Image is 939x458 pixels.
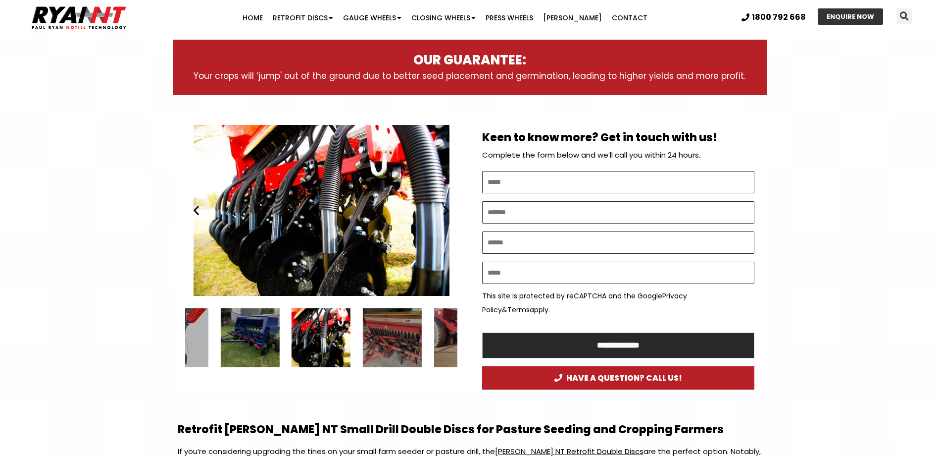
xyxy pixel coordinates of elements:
h3: OUR GUARANTEE: [193,52,747,69]
div: Ryan NT (RFM NT) Ryan Tyne cultivator tine with Disc [292,308,350,367]
span: 1800 792 668 [752,13,806,21]
nav: Menu [182,8,708,28]
div: Ryan NT (RFM NT) Ryan Tyne cultivator tine with Disc [185,125,457,296]
div: Previous slide [190,204,202,217]
a: HAVE A QUESTION? CALL US! [482,366,754,390]
a: 1800 792 668 [741,13,806,21]
div: Slides Slides [185,308,457,367]
img: Ryan NT logo [30,2,129,33]
div: Next slide [440,204,452,217]
a: Closing Wheels [406,8,481,28]
div: Search [896,8,912,24]
a: Press Wheels [481,8,538,28]
div: 7 / 15 [185,125,457,296]
div: 8 / 15 [363,308,422,367]
a: Gauge Wheels [338,8,406,28]
div: 6 / 15 [220,308,279,367]
h2: Keen to know more? Get in touch with us! [482,132,754,143]
span: HAVE A QUESTION? CALL US! [554,374,682,382]
a: Terms [507,305,530,315]
span: ENQUIRE NOW [827,13,874,20]
a: ENQUIRE NOW [818,8,883,25]
a: [PERSON_NAME] [538,8,607,28]
div: Slides [185,125,457,296]
p: Complete the form below and we’ll call you within 24 hours. [482,148,754,162]
a: Home [238,8,268,28]
a: [PERSON_NAME] NT Retrofit Double Discs [495,446,643,457]
span: Your crops will ‘jump' out of the ground due to better seed placement and germination, leading to... [194,70,745,82]
a: Contact [607,8,652,28]
div: 5 / 15 [149,308,208,367]
p: This site is protected by reCAPTCHA and the Google & apply. [482,289,754,317]
div: 9 / 15 [434,308,493,367]
h2: Retrofit [PERSON_NAME] NT Small Drill Double Discs for Pasture Seeding and Cropping Farmers [178,424,762,435]
a: Retrofit Discs [268,8,338,28]
div: 7 / 15 [292,308,350,367]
